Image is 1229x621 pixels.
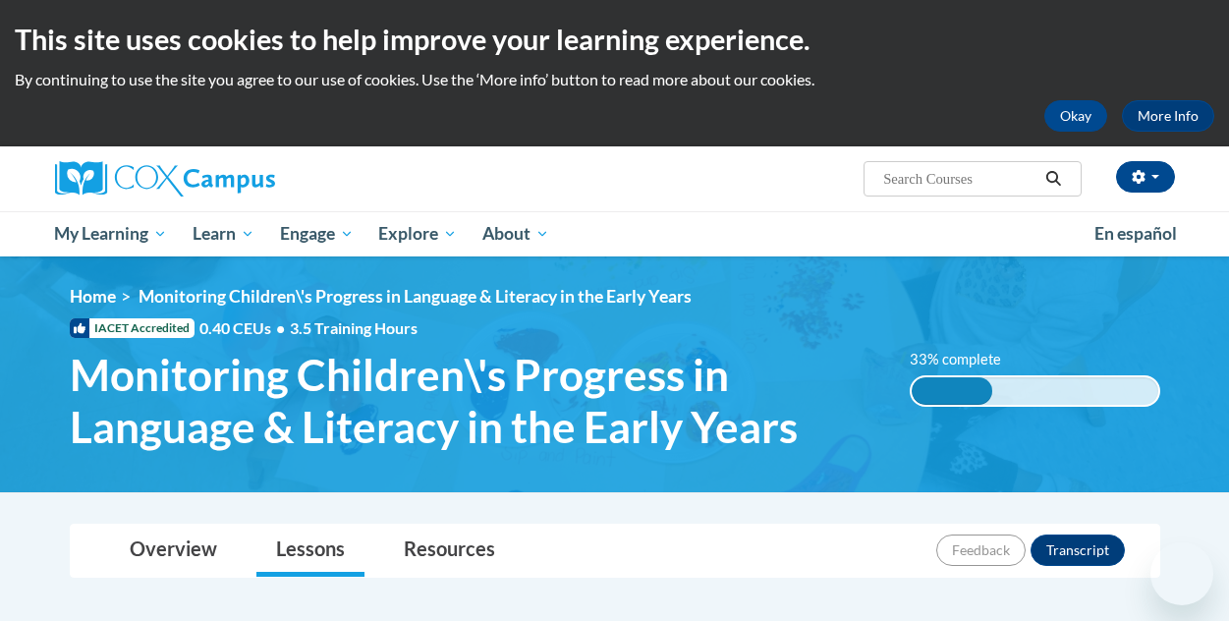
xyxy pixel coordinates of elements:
a: En español [1082,213,1190,254]
span: Monitoring Children\'s Progress in Language & Literacy in the Early Years [70,349,880,453]
a: Overview [110,525,237,577]
a: About [470,211,562,256]
button: Search [1038,167,1068,191]
span: 0.40 CEUs [199,317,290,339]
span: Monitoring Children\'s Progress in Language & Literacy in the Early Years [139,286,692,307]
input: Search Courses [881,167,1038,191]
h2: This site uses cookies to help improve your learning experience. [15,20,1214,59]
a: Cox Campus [55,161,409,197]
span: • [276,318,285,337]
button: Transcript [1031,535,1125,566]
button: Feedback [936,535,1026,566]
span: IACET Accredited [70,318,195,338]
a: Learn [180,211,267,256]
span: Explore [378,222,457,246]
button: Account Settings [1116,161,1175,193]
iframe: Button to launch messaging window [1150,542,1213,605]
a: My Learning [42,211,181,256]
a: Lessons [256,525,364,577]
span: Engage [280,222,354,246]
span: En español [1094,223,1177,244]
label: 33% complete [910,349,1023,370]
a: Resources [384,525,515,577]
a: Engage [267,211,366,256]
a: Home [70,286,116,307]
span: My Learning [54,222,167,246]
div: Main menu [40,211,1190,256]
button: Okay [1044,100,1107,132]
span: 3.5 Training Hours [290,318,418,337]
img: Cox Campus [55,161,275,197]
span: Learn [193,222,254,246]
div: 33% complete [912,377,993,405]
a: More Info [1122,100,1214,132]
span: About [482,222,549,246]
a: Explore [365,211,470,256]
p: By continuing to use the site you agree to our use of cookies. Use the ‘More info’ button to read... [15,69,1214,90]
